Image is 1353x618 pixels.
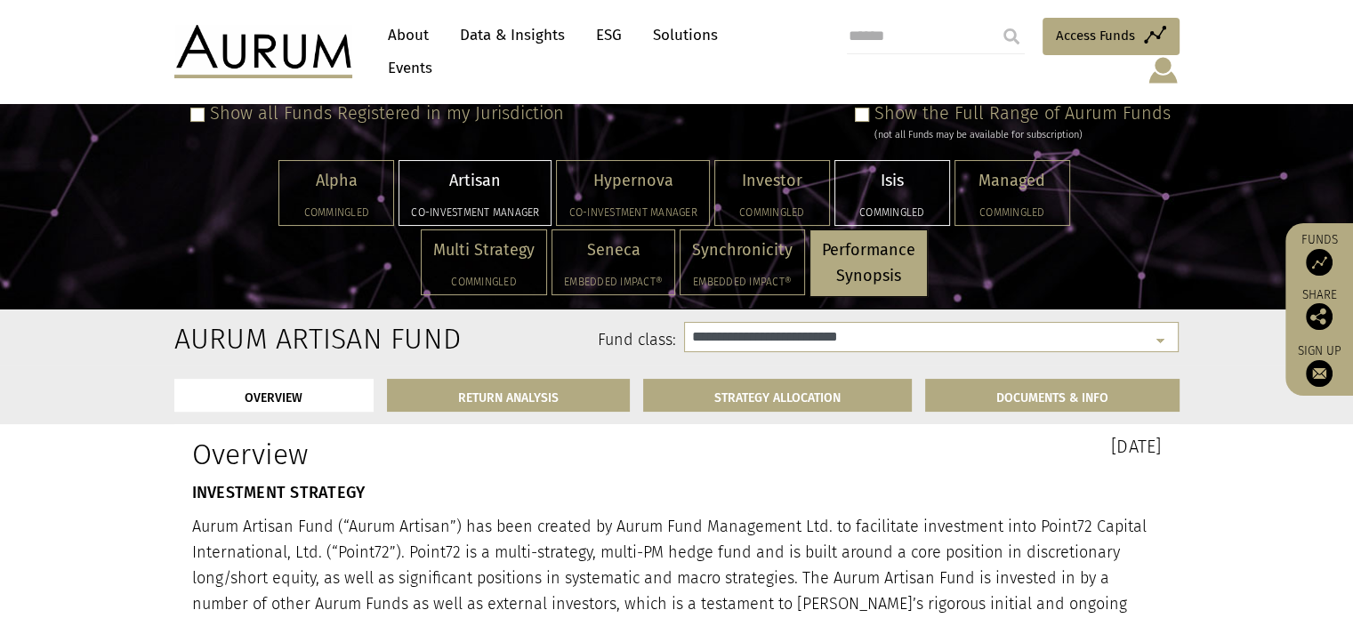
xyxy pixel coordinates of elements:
[727,168,817,194] p: Investor
[1056,25,1135,46] span: Access Funds
[874,127,1171,143] div: (not all Funds may be available for subscription)
[291,207,382,218] h5: Commingled
[210,102,564,124] label: Show all Funds Registered in my Jurisdiction
[727,207,817,218] h5: Commingled
[379,52,432,84] a: Events
[1306,249,1333,276] img: Access Funds
[346,329,676,352] label: Fund class:
[967,207,1058,218] h5: Commingled
[174,25,352,78] img: Aurum
[568,168,697,194] p: Hypernova
[587,19,631,52] a: ESG
[433,237,535,263] p: Multi Strategy
[379,19,438,52] a: About
[564,277,663,287] h5: Embedded Impact®
[967,168,1058,194] p: Managed
[433,277,535,287] h5: Commingled
[564,237,663,263] p: Seneca
[411,207,539,218] h5: Co-investment Manager
[822,237,915,289] p: Performance Synopsis
[192,483,366,502] strong: INVESTMENT STRATEGY
[568,207,697,218] h5: Co-investment Manager
[451,19,574,52] a: Data & Insights
[643,379,912,412] a: STRATEGY ALLOCATION
[1306,360,1333,387] img: Sign up to our newsletter
[411,168,539,194] p: Artisan
[1147,55,1180,85] img: account-icon.svg
[644,19,727,52] a: Solutions
[692,237,793,263] p: Synchronicity
[925,379,1180,412] a: DOCUMENTS & INFO
[692,277,793,287] h5: Embedded Impact®
[1306,303,1333,330] img: Share this post
[291,168,382,194] p: Alpha
[1294,289,1344,330] div: Share
[174,322,319,356] h2: Aurum Artisan Fund
[847,168,938,194] p: Isis
[1043,18,1180,55] a: Access Funds
[994,19,1029,54] input: Submit
[847,207,938,218] h5: Commingled
[387,379,630,412] a: RETURN ANALYSIS
[1294,232,1344,276] a: Funds
[874,102,1171,124] label: Show the Full Range of Aurum Funds
[1294,343,1344,387] a: Sign up
[192,437,664,471] h1: Overview
[690,437,1162,455] h3: [DATE]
